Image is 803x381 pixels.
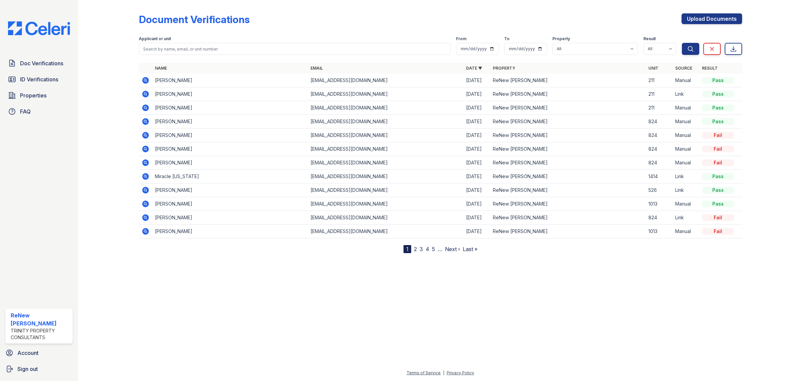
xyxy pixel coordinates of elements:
[702,77,734,84] div: Pass
[308,101,463,115] td: [EMAIL_ADDRESS][DOMAIN_NAME]
[152,197,308,211] td: [PERSON_NAME]
[463,101,490,115] td: [DATE]
[152,183,308,197] td: [PERSON_NAME]
[643,36,656,42] label: Result
[552,36,570,42] label: Property
[308,170,463,183] td: [EMAIL_ADDRESS][DOMAIN_NAME]
[646,225,673,238] td: 1013
[466,66,482,71] a: Date ▼
[673,211,699,225] td: Link
[673,129,699,142] td: Manual
[673,183,699,197] td: Link
[490,115,646,129] td: ReNew [PERSON_NAME]
[702,91,734,97] div: Pass
[308,129,463,142] td: [EMAIL_ADDRESS][DOMAIN_NAME]
[308,211,463,225] td: [EMAIL_ADDRESS][DOMAIN_NAME]
[490,183,646,197] td: ReNew [PERSON_NAME]
[646,101,673,115] td: 211
[646,211,673,225] td: 824
[152,211,308,225] td: [PERSON_NAME]
[139,13,250,25] div: Document Verifications
[702,132,734,139] div: Fail
[463,211,490,225] td: [DATE]
[702,104,734,111] div: Pass
[152,87,308,101] td: [PERSON_NAME]
[20,91,47,99] span: Properties
[308,156,463,170] td: [EMAIL_ADDRESS][DOMAIN_NAME]
[673,170,699,183] td: Link
[3,346,75,360] a: Account
[152,101,308,115] td: [PERSON_NAME]
[702,214,734,221] div: Fail
[646,197,673,211] td: 1013
[702,228,734,235] div: Fail
[463,87,490,101] td: [DATE]
[17,349,38,357] span: Account
[308,225,463,238] td: [EMAIL_ADDRESS][DOMAIN_NAME]
[646,142,673,156] td: 824
[404,245,411,253] div: 1
[463,156,490,170] td: [DATE]
[463,170,490,183] td: [DATE]
[463,129,490,142] td: [DATE]
[504,36,510,42] label: To
[490,156,646,170] td: ReNew [PERSON_NAME]
[308,87,463,101] td: [EMAIL_ADDRESS][DOMAIN_NAME]
[702,146,734,152] div: Fail
[152,74,308,87] td: [PERSON_NAME]
[490,87,646,101] td: ReNew [PERSON_NAME]
[646,170,673,183] td: 1414
[139,43,451,55] input: Search by name, email, or unit number
[438,245,442,253] span: …
[11,327,70,341] div: Trinity Property Consultants
[673,197,699,211] td: Manual
[20,75,58,83] span: ID Verifications
[11,311,70,327] div: ReNew [PERSON_NAME]
[702,173,734,180] div: Pass
[675,66,692,71] a: Source
[646,129,673,142] td: 824
[5,57,73,70] a: Doc Verifications
[702,201,734,207] div: Pass
[445,246,460,252] a: Next ›
[490,197,646,211] td: ReNew [PERSON_NAME]
[490,225,646,238] td: ReNew [PERSON_NAME]
[152,225,308,238] td: [PERSON_NAME]
[3,362,75,376] a: Sign out
[702,66,718,71] a: Result
[152,170,308,183] td: Miracle [US_STATE]
[463,183,490,197] td: [DATE]
[702,187,734,194] div: Pass
[456,36,466,42] label: From
[308,74,463,87] td: [EMAIL_ADDRESS][DOMAIN_NAME]
[443,370,444,375] div: |
[490,74,646,87] td: ReNew [PERSON_NAME]
[310,66,323,71] a: Email
[463,115,490,129] td: [DATE]
[152,142,308,156] td: [PERSON_NAME]
[155,66,167,71] a: Name
[490,211,646,225] td: ReNew [PERSON_NAME]
[420,246,423,252] a: 3
[463,246,477,252] a: Last »
[414,246,417,252] a: 2
[490,101,646,115] td: ReNew [PERSON_NAME]
[673,74,699,87] td: Manual
[490,142,646,156] td: ReNew [PERSON_NAME]
[17,365,38,373] span: Sign out
[463,197,490,211] td: [DATE]
[673,115,699,129] td: Manual
[407,370,441,375] a: Terms of Service
[308,142,463,156] td: [EMAIL_ADDRESS][DOMAIN_NAME]
[20,107,31,116] span: FAQ
[673,156,699,170] td: Manual
[490,129,646,142] td: ReNew [PERSON_NAME]
[673,101,699,115] td: Manual
[646,156,673,170] td: 824
[3,21,75,35] img: CE_Logo_Blue-a8612792a0a2168367f1c8372b55b34899dd931a85d93a1a3d3e32e68fde9ad4.png
[493,66,515,71] a: Property
[463,74,490,87] td: [DATE]
[463,142,490,156] td: [DATE]
[682,13,742,24] a: Upload Documents
[646,183,673,197] td: 526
